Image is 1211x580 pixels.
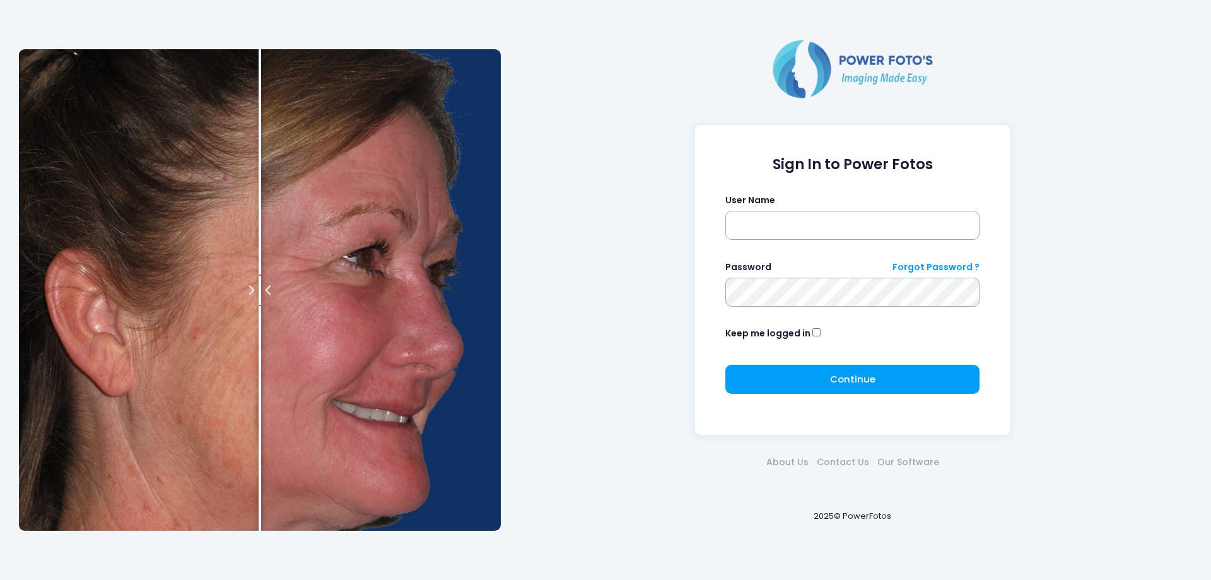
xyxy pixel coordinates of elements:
[725,194,775,207] label: User Name
[812,456,873,469] a: Contact Us
[762,456,812,469] a: About Us
[873,456,943,469] a: Our Software
[892,261,980,274] a: Forgot Password ?
[513,489,1192,543] div: 2025© PowerFotos
[725,156,980,173] h1: Sign In to Power Fotos
[768,37,938,100] img: Logo
[725,365,980,394] button: Continue
[725,327,810,340] label: Keep me logged in
[830,372,875,386] span: Continue
[725,261,771,274] label: Password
